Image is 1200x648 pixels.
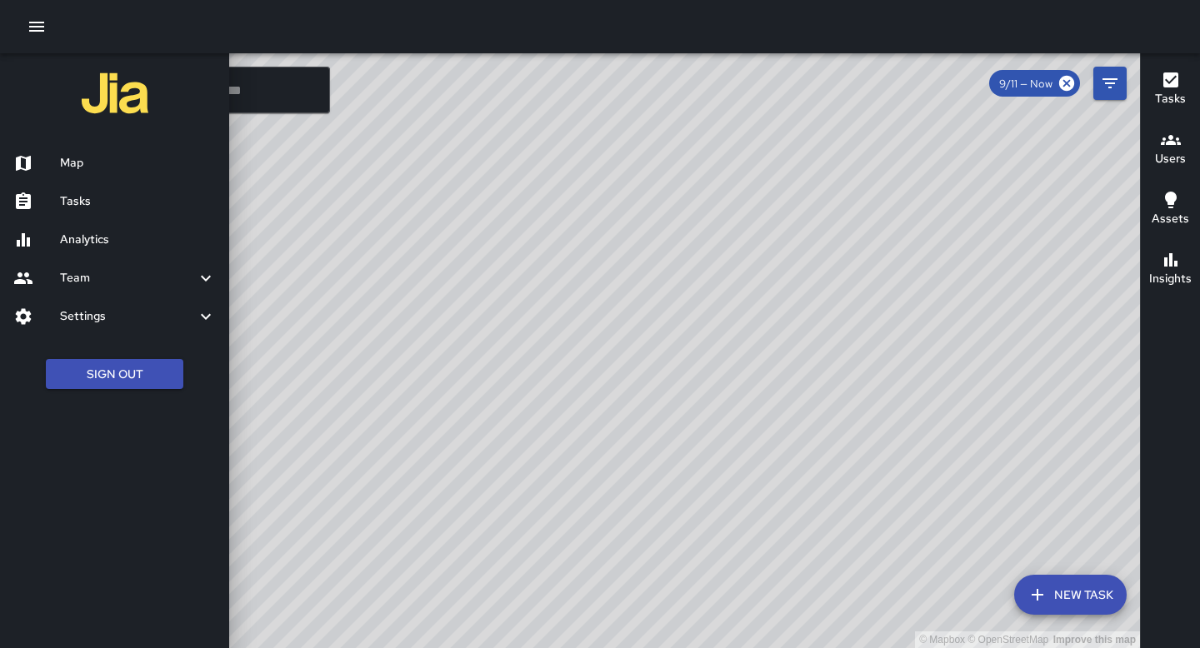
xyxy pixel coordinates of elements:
[82,60,148,127] img: jia-logo
[60,307,196,326] h6: Settings
[60,269,196,287] h6: Team
[1155,150,1186,168] h6: Users
[60,154,216,172] h6: Map
[60,231,216,249] h6: Analytics
[60,192,216,211] h6: Tasks
[46,359,183,390] button: Sign Out
[1149,270,1192,288] h6: Insights
[1155,90,1186,108] h6: Tasks
[1014,575,1127,615] button: New Task
[1152,210,1189,228] h6: Assets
